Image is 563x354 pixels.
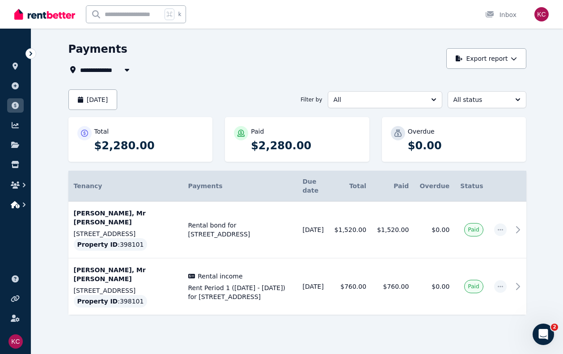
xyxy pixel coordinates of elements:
[372,171,414,202] th: Paid
[251,127,264,136] p: Paid
[188,182,223,190] span: Payments
[297,171,329,202] th: Due date
[432,226,449,233] span: $0.00
[68,89,118,110] button: [DATE]
[448,91,526,108] button: All status
[468,226,479,233] span: Paid
[297,258,329,315] td: [DATE]
[94,139,204,153] p: $2,280.00
[74,295,148,308] div: : 398101
[68,171,183,202] th: Tenancy
[74,209,178,227] p: [PERSON_NAME], Mr [PERSON_NAME]
[372,202,414,258] td: $1,520.00
[297,202,329,258] td: [DATE]
[372,258,414,315] td: $760.00
[455,171,488,202] th: Status
[446,48,526,69] button: Export report
[329,258,372,315] td: $760.00
[534,7,549,21] img: Kylie Cochrane
[485,10,516,19] div: Inbox
[453,95,508,104] span: All status
[188,221,292,239] span: Rental bond for [STREET_ADDRESS]
[8,334,23,349] img: Kylie Cochrane
[94,127,109,136] p: Total
[74,265,178,283] p: [PERSON_NAME], Mr [PERSON_NAME]
[74,229,178,238] p: [STREET_ADDRESS]
[408,139,517,153] p: $0.00
[178,11,181,18] span: k
[408,127,435,136] p: Overdue
[432,283,449,290] span: $0.00
[77,297,118,306] span: Property ID
[468,283,479,290] span: Paid
[74,238,148,251] div: : 398101
[188,283,292,301] span: Rent Period 1 ([DATE] - [DATE]) for [STREET_ADDRESS]
[301,96,322,103] span: Filter by
[14,8,75,21] img: RentBetter
[329,171,372,202] th: Total
[414,171,455,202] th: Overdue
[198,272,242,281] span: Rental income
[329,202,372,258] td: $1,520.00
[68,42,127,56] h1: Payments
[328,91,442,108] button: All
[334,95,424,104] span: All
[551,324,558,331] span: 2
[251,139,360,153] p: $2,280.00
[74,286,178,295] p: [STREET_ADDRESS]
[533,324,554,345] iframe: Intercom live chat
[77,240,118,249] span: Property ID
